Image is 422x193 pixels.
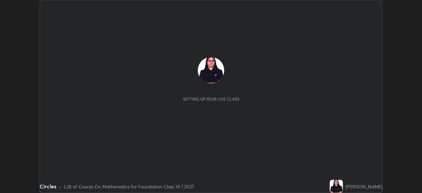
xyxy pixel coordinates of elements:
[59,183,61,190] div: •
[64,183,194,190] div: L28 of Course On Mathematics for Foundation Class IX 1 2027
[183,97,239,102] div: Setting up your live class
[40,182,56,190] div: Circles
[330,180,343,193] img: 4717b03204d4450899e48175fba50994.jpg
[198,57,224,83] img: 4717b03204d4450899e48175fba50994.jpg
[346,183,382,190] div: [PERSON_NAME]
